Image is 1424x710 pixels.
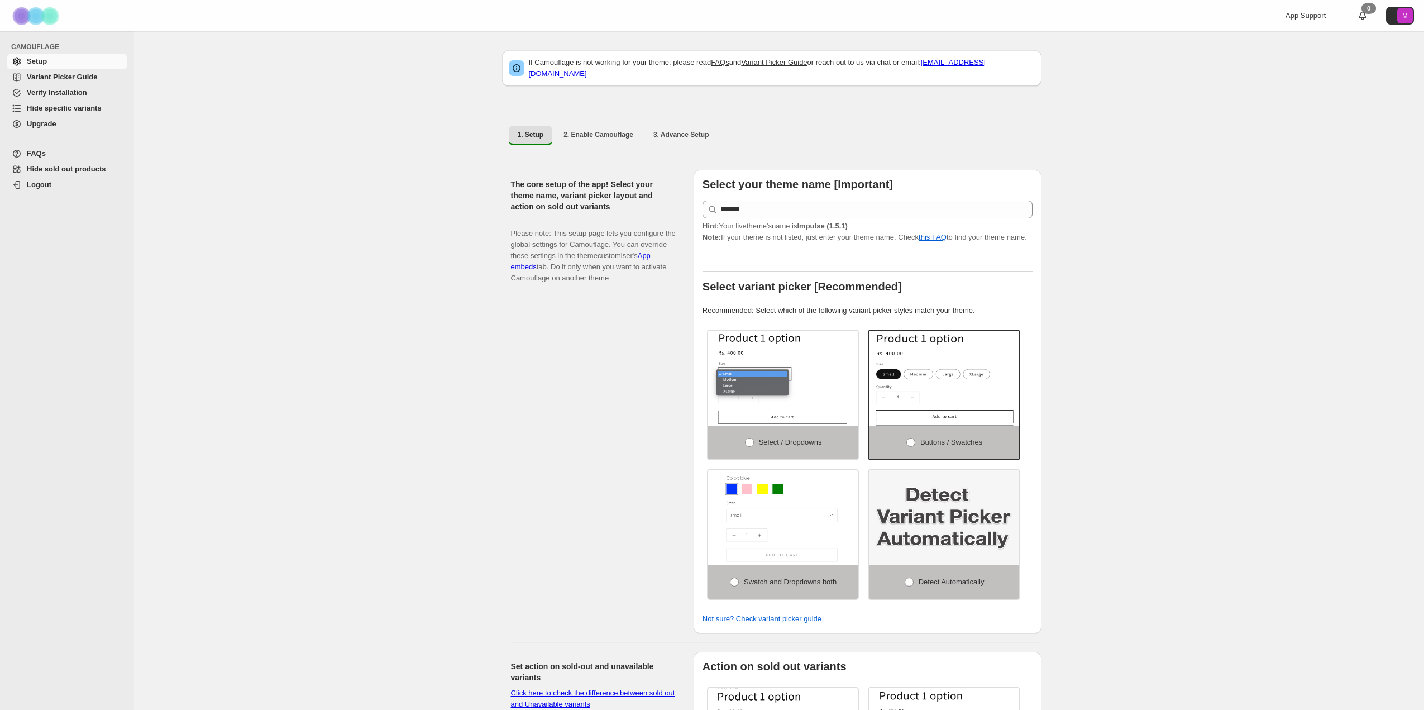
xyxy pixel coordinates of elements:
a: this FAQ [919,233,947,241]
span: 3. Advance Setup [653,130,709,139]
span: Logout [27,180,51,189]
img: Swatch and Dropdowns both [708,470,858,565]
a: FAQs [711,58,729,66]
span: Setup [27,57,47,65]
b: Select variant picker [Recommended] [703,280,902,293]
a: Logout [7,177,127,193]
span: Hide sold out products [27,165,106,173]
a: Not sure? Check variant picker guide [703,614,821,623]
span: Upgrade [27,120,56,128]
span: 2. Enable Camouflage [563,130,633,139]
p: If Camouflage is not working for your theme, please read and or reach out to us via chat or email: [529,57,1035,79]
b: Select your theme name [Important] [703,178,893,190]
a: Variant Picker Guide [7,69,127,85]
strong: Note: [703,233,721,241]
a: Upgrade [7,116,127,132]
img: Detect Automatically [869,470,1019,565]
a: Hide sold out products [7,161,127,177]
span: Select / Dropdowns [759,438,822,446]
span: Your live theme's name is [703,222,848,230]
a: 0 [1357,10,1368,21]
span: Avatar with initials M [1397,8,1413,23]
img: Camouflage [9,1,65,31]
a: Hide specific variants [7,101,127,116]
span: Detect Automatically [919,578,985,586]
span: Variant Picker Guide [27,73,97,81]
span: FAQs [27,149,46,158]
a: FAQs [7,146,127,161]
img: Select / Dropdowns [708,331,858,426]
h2: The core setup of the app! Select your theme name, variant picker layout and action on sold out v... [511,179,676,212]
span: Verify Installation [27,88,87,97]
button: Avatar with initials M [1386,7,1414,25]
b: Action on sold out variants [703,660,847,673]
span: App Support [1286,11,1326,20]
img: Buttons / Swatches [869,331,1019,426]
a: Verify Installation [7,85,127,101]
a: Setup [7,54,127,69]
span: 1. Setup [518,130,544,139]
span: Hide specific variants [27,104,102,112]
h2: Set action on sold-out and unavailable variants [511,661,676,683]
a: Variant Picker Guide [741,58,807,66]
strong: Impulse (1.5.1) [797,222,847,230]
text: M [1402,12,1407,19]
p: Recommended: Select which of the following variant picker styles match your theme. [703,305,1033,316]
p: Please note: This setup page lets you configure the global settings for Camouflage. You can overr... [511,217,676,284]
span: Swatch and Dropdowns both [744,578,837,586]
strong: Hint: [703,222,719,230]
p: If your theme is not listed, just enter your theme name. Check to find your theme name. [703,221,1033,243]
span: Buttons / Swatches [920,438,982,446]
span: CAMOUFLAGE [11,42,128,51]
div: 0 [1361,3,1376,14]
a: Click here to check the difference between sold out and Unavailable variants [511,689,675,708]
